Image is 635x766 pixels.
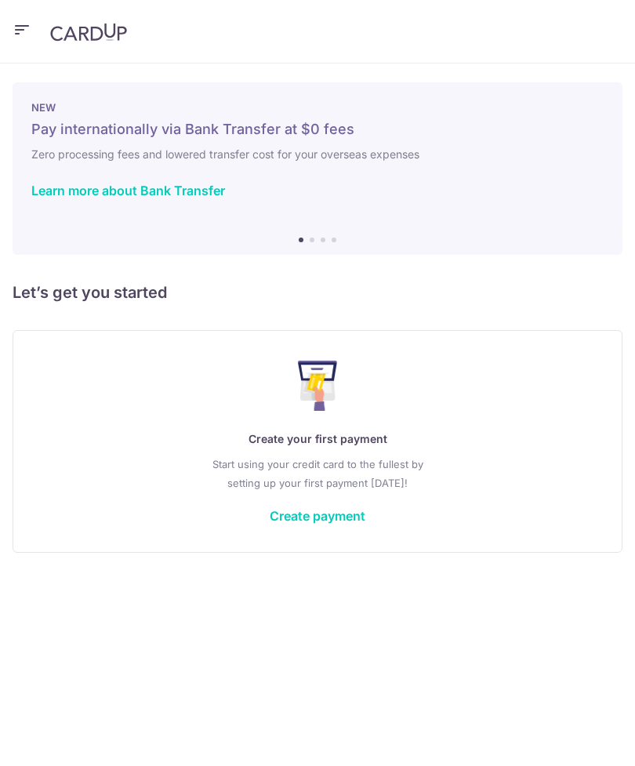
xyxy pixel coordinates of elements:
[270,508,365,524] a: Create payment
[31,183,225,198] a: Learn more about Bank Transfer
[13,280,622,305] h5: Let’s get you started
[298,361,338,411] img: Make Payment
[50,23,127,42] img: CardUp
[31,120,604,139] h5: Pay internationally via Bank Transfer at $0 fees
[31,101,604,114] p: NEW
[45,430,590,448] p: Create your first payment
[31,145,604,164] h6: Zero processing fees and lowered transfer cost for your overseas expenses
[45,455,590,492] p: Start using your credit card to the fullest by setting up your first payment [DATE]!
